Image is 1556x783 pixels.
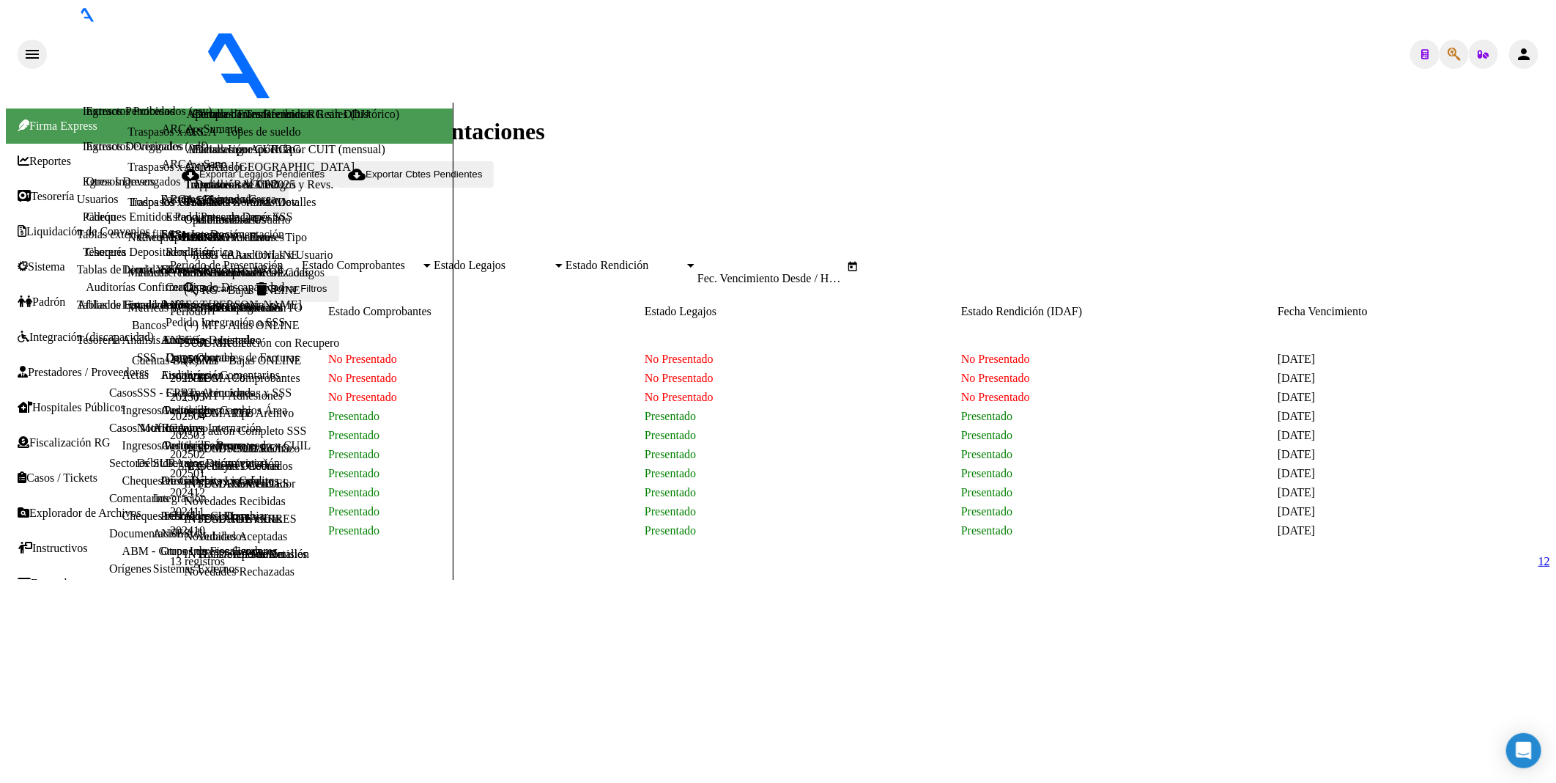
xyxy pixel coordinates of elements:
a: ANMAT - [GEOGRAPHIC_DATA] [184,161,355,174]
a: Extractos Originales (pdf) [86,140,208,152]
a: Sistema [18,260,65,273]
span: Firma Express [18,120,97,132]
span: [DATE] [1278,524,1316,537]
a: 1 [1538,555,1544,568]
a: Liquidación de Convenios [18,225,150,238]
span: Estado Rendición [566,259,684,272]
a: Opciones Diarias [185,213,266,227]
a: Deuda X Empresa [122,263,208,276]
li: page 2 [1544,555,1550,568]
a: Análisis Empresa [122,334,204,346]
img: Logo SAAS [47,22,394,100]
span: No Presentado [961,391,1030,403]
a: 2 [1544,555,1550,568]
a: Traspasos Res. 01/2025 y Revs. [185,178,334,191]
span: [DATE] [1278,391,1316,403]
span: No Presentado [645,391,714,403]
a: ARCA [153,422,185,434]
a: Explorador de Archivos [18,507,141,520]
span: Presentado [961,505,1012,518]
a: ARCA - Sano [162,158,227,170]
a: Sectores [109,457,149,469]
span: Presentado [645,486,696,499]
a: (+) RG - Bajas ONLINE [185,284,300,297]
a: Todos los Usuarios [130,196,220,209]
h3: Filtros [170,228,1550,244]
a: Tablas de Liquidaciones [77,263,190,276]
span: Presentado [645,524,696,537]
span: Presentado [645,429,696,441]
a: Integración (discapacidad) [18,331,154,344]
a: ARCA - Topes de sueldo [184,125,300,139]
datatable-header-cell: Fecha Vencimiento [1278,302,1515,321]
a: Integración [153,492,207,504]
span: Presentado [645,410,696,422]
span: Fecha Vencimiento [1278,305,1368,317]
a: (+) MT - Bajas ONLINE [185,354,302,367]
span: - osepjana [394,89,445,102]
a: Afiliados Empadronados [77,298,194,311]
a: Actas [122,369,149,381]
span: [DATE] [1278,429,1316,441]
a: Padrón [18,295,65,309]
a: Fiscalización RG [18,436,111,449]
a: MT - Bajas Directas [185,460,280,473]
a: Novedades Recibidas [185,495,286,508]
span: Presentado [961,486,1012,499]
a: (+) MT - Adhesiones [185,389,284,402]
a: Tablas externas fijas [77,228,172,240]
span: [DATE] [1278,353,1316,365]
a: Novedades Aceptadas [185,530,288,543]
span: [DATE] [1278,486,1316,499]
a: Casos [109,386,137,399]
span: No Presentado [961,353,1030,365]
span: Presentado [645,467,696,479]
span: Presentado [645,448,696,460]
span: No Presentado [645,353,714,365]
span: [DATE] [1278,505,1316,518]
span: [DATE] [1278,467,1316,479]
span: No Presentado [645,372,714,384]
span: Presentado [961,467,1012,479]
input: End date [754,259,824,272]
span: [DATE] [1278,410,1316,422]
span: Estado Rendición (IDAF) [961,305,1082,317]
li: page 1 [1538,555,1544,568]
span: Estado Legajos [645,305,716,317]
span: [DATE] [1278,448,1316,460]
span: Presentado [961,524,1012,537]
a: Otros Ingresos [86,175,155,188]
span: Presentado [961,410,1012,422]
a: Reportes [18,155,71,168]
a: Facturas - Listado/Carga [160,193,276,205]
button: Open calendar [844,258,862,276]
a: Tesorería [18,190,74,203]
datatable-header-cell: Estado Comprobantes [328,302,645,321]
div: Open Intercom Messenger [1506,733,1541,768]
a: ARCA - Sumarte [162,122,242,135]
span: Presentado [961,448,1012,460]
datatable-header-cell: Estado Legajos [645,302,961,321]
span: No Presentado [961,372,1030,384]
a: Hospitales Públicos [18,401,125,414]
a: Casos / Tickets [18,471,97,485]
span: Presentado [961,429,1012,441]
a: (+) RG - Altas ONLINE [185,249,299,262]
a: Extractos Procesados (csv) [86,105,212,117]
a: Comentarios [109,492,169,504]
span: Presentado [645,505,696,518]
a: Instructivos [18,542,88,555]
span: Estado Legajos [434,259,552,272]
a: SUR [153,457,176,469]
a: Casos Movimientos [109,422,203,434]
